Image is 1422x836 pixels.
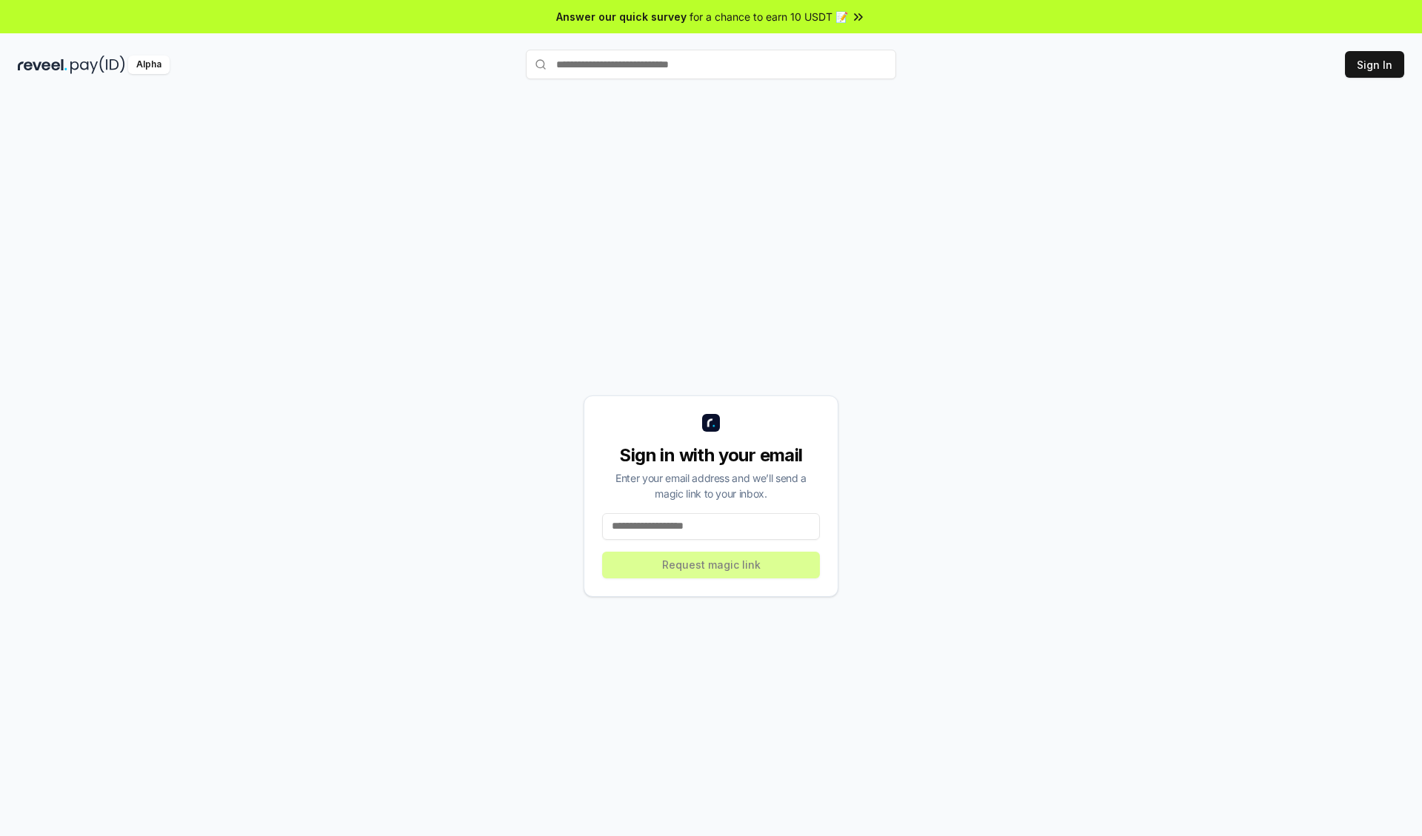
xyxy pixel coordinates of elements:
div: Alpha [128,56,170,74]
button: Sign In [1345,51,1404,78]
div: Enter your email address and we’ll send a magic link to your inbox. [602,470,820,501]
span: for a chance to earn 10 USDT 📝 [690,9,848,24]
img: pay_id [70,56,125,74]
img: reveel_dark [18,56,67,74]
div: Sign in with your email [602,444,820,467]
img: logo_small [702,414,720,432]
span: Answer our quick survey [556,9,687,24]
